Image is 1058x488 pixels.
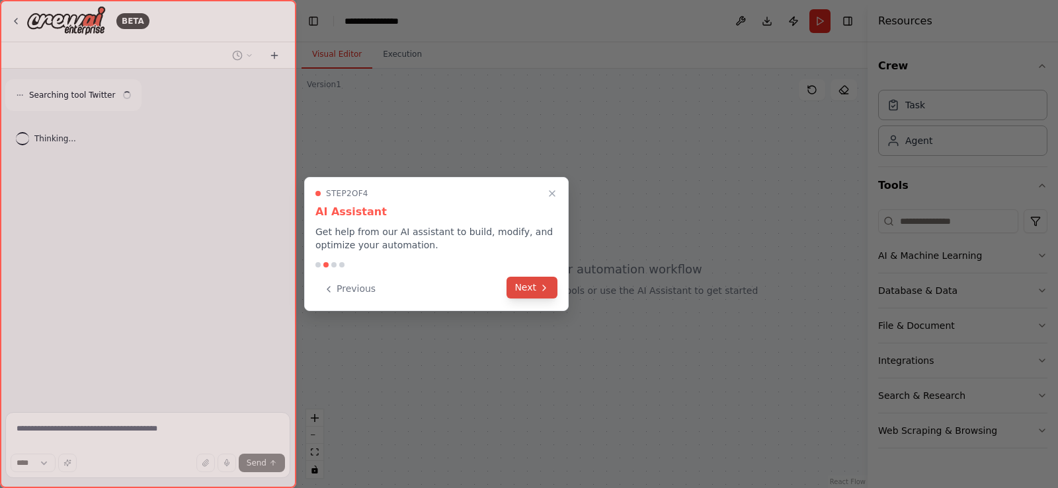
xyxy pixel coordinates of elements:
span: Step 2 of 4 [326,188,368,199]
button: Next [507,277,557,298]
p: Get help from our AI assistant to build, modify, and optimize your automation. [315,225,557,252]
h3: AI Assistant [315,204,557,220]
button: Previous [315,278,384,300]
button: Close walkthrough [544,186,560,201]
button: Hide left sidebar [304,12,323,30]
